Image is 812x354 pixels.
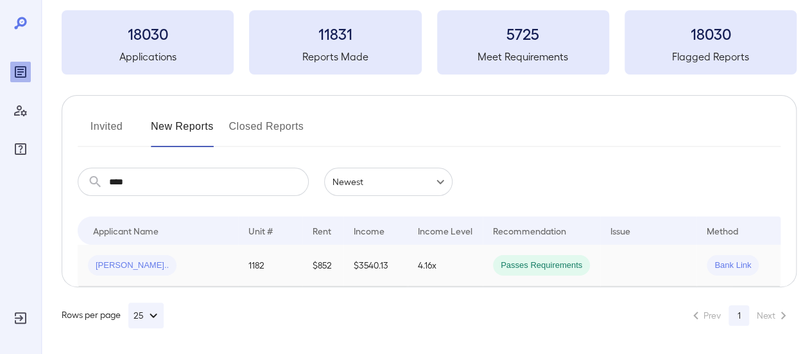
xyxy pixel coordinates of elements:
h5: Flagged Reports [625,49,797,64]
h3: 18030 [62,23,234,44]
div: Rent [313,223,333,238]
button: Invited [78,116,135,147]
span: Bank Link [707,260,759,272]
span: [PERSON_NAME].. [88,260,177,272]
h5: Meet Requirements [437,49,609,64]
div: Unit # [248,223,273,238]
div: Issue [610,223,631,238]
div: Applicant Name [93,223,159,238]
div: Rows per page [62,303,164,328]
td: 1182 [238,245,302,287]
div: Method [707,223,738,238]
td: $852 [302,245,343,287]
h3: 5725 [437,23,609,44]
div: Recommendation [493,223,566,238]
div: Log Out [10,308,31,328]
button: Closed Reports [229,116,304,147]
nav: pagination navigation [682,305,797,326]
button: New Reports [151,116,214,147]
div: FAQ [10,139,31,159]
summary: 18030Applications11831Reports Made5725Meet Requirements18030Flagged Reports [62,10,797,75]
div: Manage Users [10,100,31,121]
div: Income [354,223,384,238]
h5: Reports Made [249,49,421,64]
div: Income Level [418,223,472,238]
td: 4.16x [408,245,483,287]
h3: 18030 [625,23,797,44]
div: Newest [324,168,453,196]
h5: Applications [62,49,234,64]
td: $3540.13 [343,245,408,287]
div: Reports [10,62,31,82]
button: page 1 [729,305,749,326]
h3: 11831 [249,23,421,44]
button: 25 [128,303,164,328]
span: Passes Requirements [493,260,590,272]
